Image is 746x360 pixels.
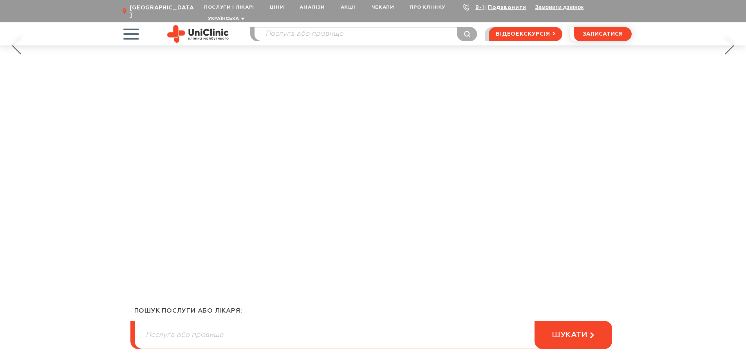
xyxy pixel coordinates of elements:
[475,5,493,10] a: 9-103
[208,16,239,21] span: Українська
[496,27,550,41] span: відеоекскурсія
[255,27,477,41] input: Послуга або прізвище
[535,4,583,10] button: Замовити дзвінок
[574,27,632,41] button: записатися
[535,321,612,349] button: шукати
[130,4,196,18] span: [GEOGRAPHIC_DATA]
[135,321,612,349] input: Послуга або прізвище
[134,307,612,321] div: пошук послуги або лікаря:
[552,330,587,340] span: шукати
[206,16,245,22] button: Українська
[488,5,526,10] a: Подзвонити
[489,27,562,41] a: відеоекскурсія
[583,31,623,37] span: записатися
[167,25,229,43] img: Uniclinic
